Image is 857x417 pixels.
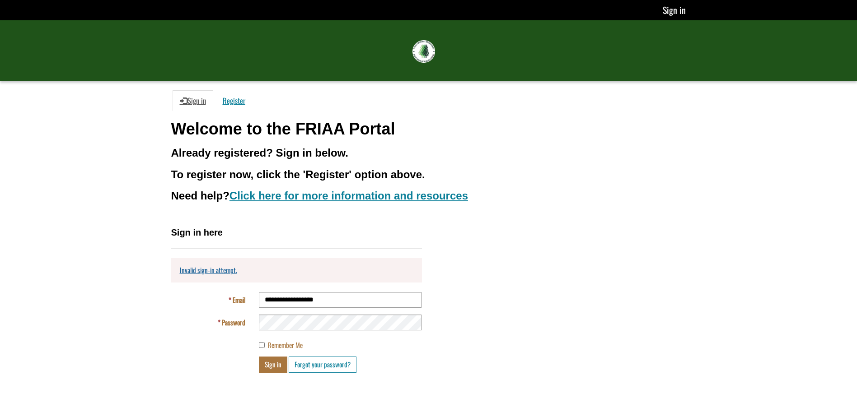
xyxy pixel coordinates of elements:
[171,147,686,159] h3: Already registered? Sign in below.
[233,295,245,305] span: Email
[663,3,686,17] a: Sign in
[180,265,237,275] a: Invalid sign-in attempt.
[171,190,686,202] h3: Need help?
[215,90,253,111] a: Register
[259,342,265,348] input: Remember Me
[171,120,686,138] h1: Welcome to the FRIAA Portal
[412,40,435,63] img: FRIAA Submissions Portal
[229,190,468,202] a: Click here for more information and resources
[289,357,356,372] a: Forgot your password?
[222,317,245,327] span: Password
[171,169,686,181] h3: To register now, click the 'Register' option above.
[259,357,287,372] button: Sign in
[173,90,213,111] a: Sign in
[268,340,303,350] span: Remember Me
[171,227,223,237] span: Sign in here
